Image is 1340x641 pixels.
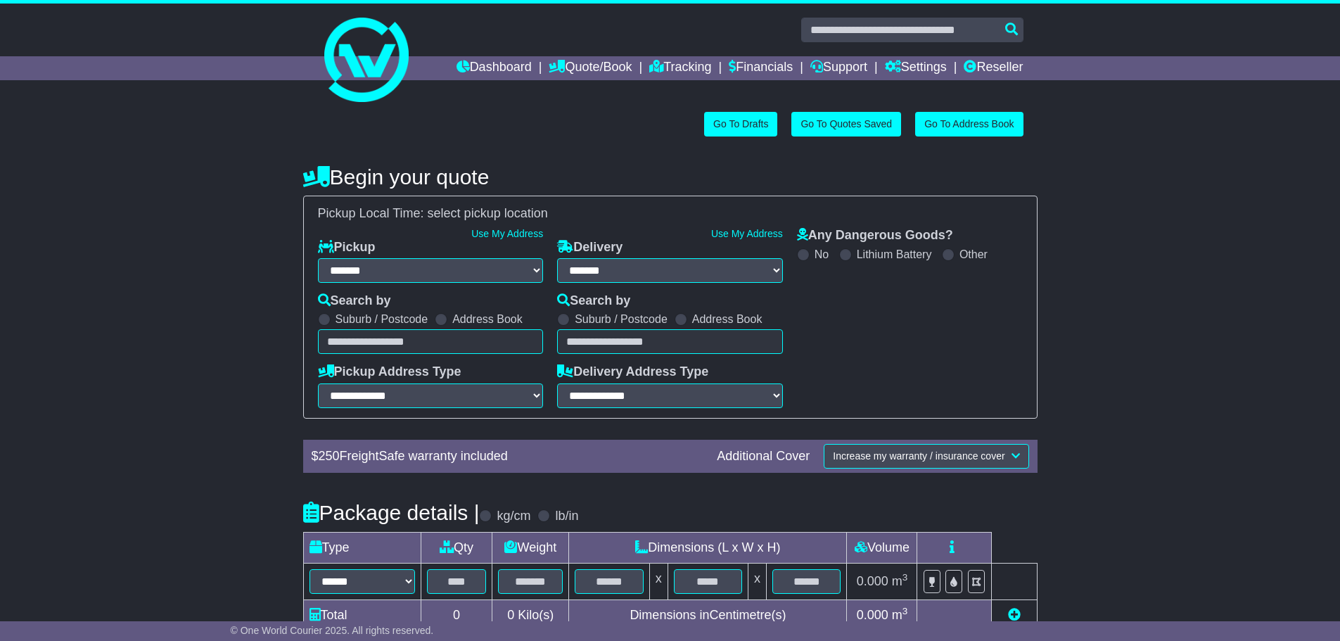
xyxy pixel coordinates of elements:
span: select pickup location [428,206,548,220]
label: Delivery [557,240,623,255]
label: Pickup [318,240,376,255]
td: 0 [421,599,492,630]
a: Use My Address [471,228,543,239]
button: Increase my warranty / insurance cover [824,444,1028,469]
span: 0.000 [857,608,888,622]
div: $ FreightSafe warranty included [305,449,710,464]
label: Address Book [692,312,762,326]
span: Increase my warranty / insurance cover [833,450,1004,462]
div: Additional Cover [710,449,817,464]
label: Delivery Address Type [557,364,708,380]
a: Reseller [964,56,1023,80]
a: Tracking [649,56,711,80]
span: 250 [319,449,340,463]
label: Address Book [452,312,523,326]
h4: Package details | [303,501,480,524]
span: m [892,574,908,588]
td: Kilo(s) [492,599,569,630]
sup: 3 [902,606,908,616]
label: Suburb / Postcode [336,312,428,326]
a: Go To Address Book [915,112,1023,137]
td: Dimensions in Centimetre(s) [569,599,847,630]
a: Quote/Book [549,56,632,80]
label: Suburb / Postcode [575,312,668,326]
td: Weight [492,532,569,563]
td: Volume [847,532,917,563]
a: Use My Address [711,228,783,239]
a: Go To Drafts [704,112,777,137]
a: Dashboard [457,56,532,80]
span: m [892,608,908,622]
td: Total [303,599,421,630]
td: Qty [421,532,492,563]
a: Settings [885,56,947,80]
label: lb/in [555,509,578,524]
td: Type [303,532,421,563]
label: Other [959,248,988,261]
a: Support [810,56,867,80]
td: x [649,563,668,599]
sup: 3 [902,572,908,583]
label: Search by [557,293,630,309]
td: x [748,563,767,599]
span: © One World Courier 2025. All rights reserved. [231,625,434,636]
td: Dimensions (L x W x H) [569,532,847,563]
h4: Begin your quote [303,165,1038,189]
span: 0.000 [857,574,888,588]
a: Add new item [1008,608,1021,622]
a: Go To Quotes Saved [791,112,901,137]
a: Financials [729,56,793,80]
label: Search by [318,293,391,309]
label: kg/cm [497,509,530,524]
label: Any Dangerous Goods? [797,228,953,243]
label: Pickup Address Type [318,364,461,380]
label: Lithium Battery [857,248,932,261]
span: 0 [507,608,514,622]
label: No [815,248,829,261]
div: Pickup Local Time: [311,206,1030,222]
